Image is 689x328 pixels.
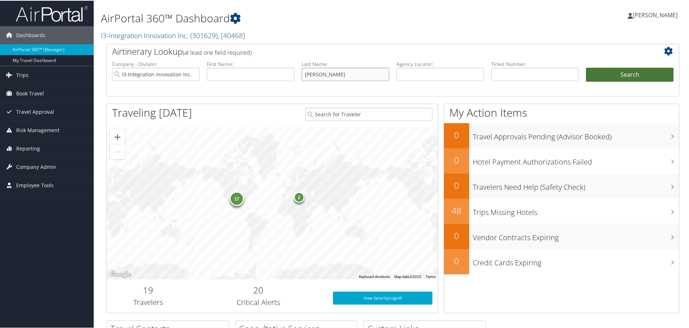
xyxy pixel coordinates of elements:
[16,66,28,84] span: Trips
[16,5,88,22] img: airportal-logo.png
[473,228,679,242] h3: Vendor Contracts Expiring
[444,248,679,274] a: 0Credit Cards Expiring
[633,10,677,18] span: [PERSON_NAME]
[396,60,484,67] label: Agency Locator:
[190,30,218,40] span: ( 301629 )
[444,204,469,216] h2: 48
[16,176,54,194] span: Employee Tools
[444,198,679,223] a: 48Trips Missing Hotels
[473,127,679,141] h3: Travel Approvals Pending (Advisor Booked)
[586,67,674,81] button: Search
[230,191,244,205] div: 17
[110,129,125,144] button: Zoom in
[305,107,432,120] input: Search for Traveler
[112,283,184,296] h2: 19
[426,274,436,278] a: Terms (opens in new tab)
[195,297,322,307] h3: Critical Alerts
[110,144,125,158] button: Zoom out
[112,297,184,307] h3: Travelers
[444,173,679,198] a: 0Travelers Need Help (Safety Check)
[444,223,679,248] a: 0Vendor Contracts Expiring
[359,274,390,279] button: Keyboard shortcuts
[16,139,40,157] span: Reporting
[16,84,44,102] span: Book Travel
[108,269,132,279] img: Google
[444,153,469,166] h2: 0
[473,153,679,166] h3: Hotel Payment Authorizations Failed
[293,191,304,202] div: 2
[444,128,469,140] h2: 0
[195,283,322,296] h2: 20
[112,45,626,57] h2: Airtinerary Lookup
[444,122,679,148] a: 0Travel Approvals Pending (Advisor Booked)
[444,104,679,120] h1: My Action Items
[333,291,432,304] a: View SecurityLogic®
[183,48,252,56] span: (at least one field required)
[473,203,679,217] h3: Trips Missing Hotels
[16,157,56,175] span: Company Admin
[112,104,192,120] h1: Traveling [DATE]
[112,60,200,67] label: Company - Division:
[16,121,59,139] span: Risk Management
[444,254,469,266] h2: 0
[628,4,685,25] a: [PERSON_NAME]
[218,30,245,40] span: , [ 40468 ]
[394,274,421,278] span: Map data ©2025
[444,179,469,191] h2: 0
[444,148,679,173] a: 0Hotel Payment Authorizations Failed
[16,26,45,44] span: Dashboards
[473,253,679,267] h3: Credit Cards Expiring
[207,60,294,67] label: First Name:
[101,30,245,40] a: I3-Integration Innovation Inc.
[302,60,389,67] label: Last Name:
[444,229,469,241] h2: 0
[473,178,679,192] h3: Travelers Need Help (Safety Check)
[16,102,54,120] span: Travel Approval
[491,60,579,67] label: Ticket Number:
[101,10,490,25] h1: AirPortal 360™ Dashboard
[108,269,132,279] a: Open this area in Google Maps (opens a new window)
